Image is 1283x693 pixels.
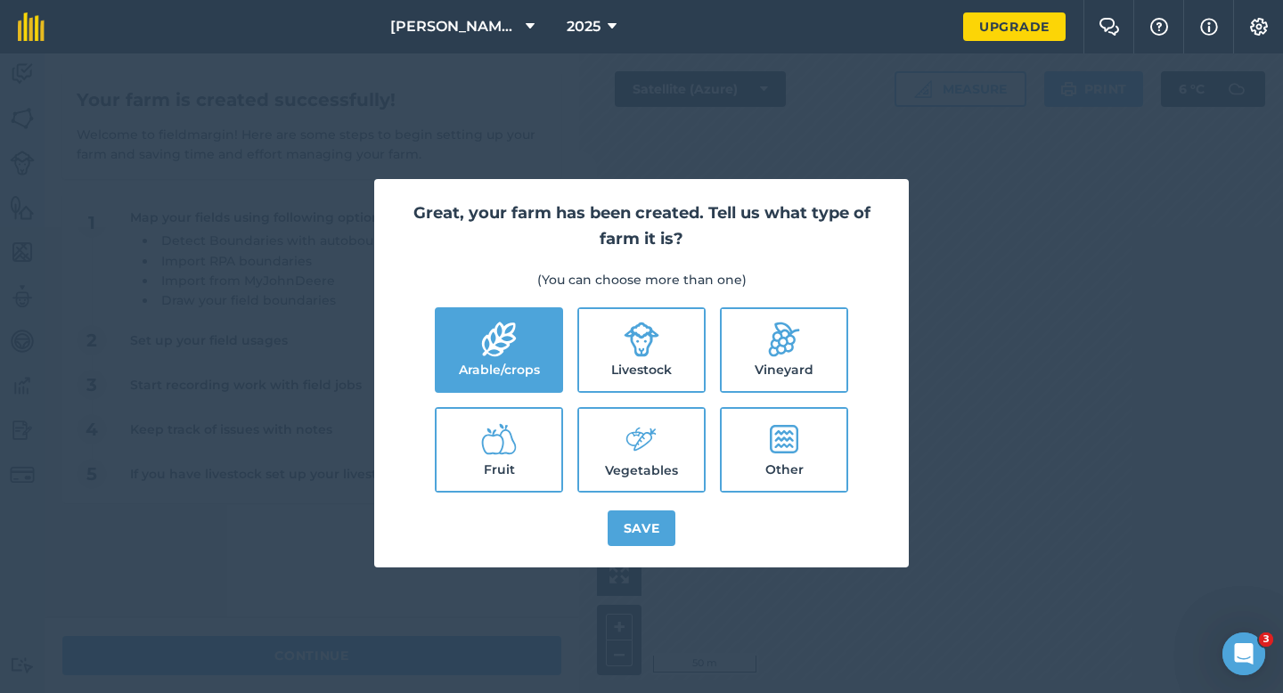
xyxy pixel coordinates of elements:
[1248,18,1270,36] img: A cog icon
[722,309,846,391] label: Vineyard
[608,510,676,546] button: Save
[437,409,561,491] label: Fruit
[1148,18,1170,36] img: A question mark icon
[722,409,846,491] label: Other
[396,200,887,252] h2: Great, your farm has been created. Tell us what type of farm it is?
[1222,632,1265,675] iframe: Intercom live chat
[567,16,601,37] span: 2025
[18,12,45,41] img: fieldmargin Logo
[1259,632,1273,647] span: 3
[390,16,519,37] span: [PERSON_NAME] Farming Partnership
[1099,18,1120,36] img: Two speech bubbles overlapping with the left bubble in the forefront
[963,12,1066,41] a: Upgrade
[579,409,704,491] label: Vegetables
[1200,16,1218,37] img: svg+xml;base64,PHN2ZyB4bWxucz0iaHR0cDovL3d3dy53My5vcmcvMjAwMC9zdmciIHdpZHRoPSIxNyIgaGVpZ2h0PSIxNy...
[437,309,561,391] label: Arable/crops
[579,309,704,391] label: Livestock
[396,270,887,289] p: (You can choose more than one)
